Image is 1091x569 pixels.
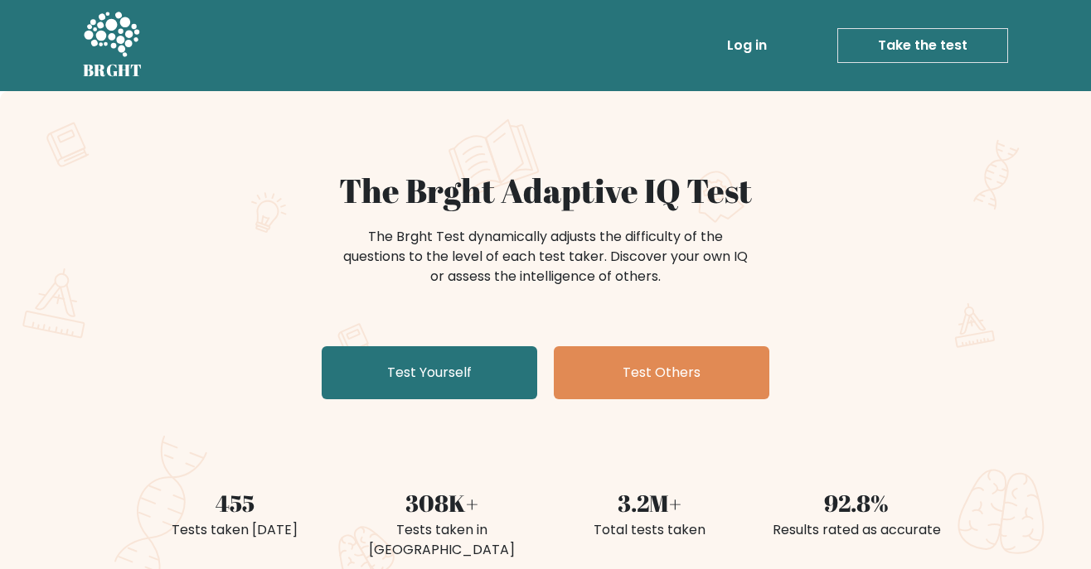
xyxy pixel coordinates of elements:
div: Results rated as accurate [763,520,950,540]
h1: The Brght Adaptive IQ Test [141,171,950,210]
div: 308K+ [348,485,536,520]
div: The Brght Test dynamically adjusts the difficulty of the questions to the level of each test take... [338,227,753,287]
a: Test Yourself [322,346,537,399]
div: 92.8% [763,485,950,520]
a: Take the test [837,28,1008,63]
a: Log in [720,29,773,62]
div: 455 [141,485,328,520]
div: Total tests taken [555,520,743,540]
a: BRGHT [83,7,143,84]
div: Tests taken in [GEOGRAPHIC_DATA] [348,520,536,560]
div: Tests taken [DATE] [141,520,328,540]
div: 3.2M+ [555,485,743,520]
h5: BRGHT [83,60,143,80]
a: Test Others [554,346,769,399]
